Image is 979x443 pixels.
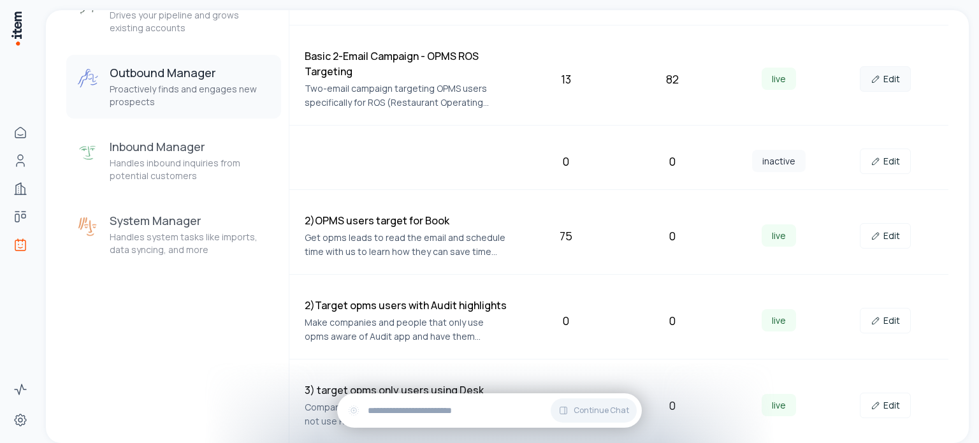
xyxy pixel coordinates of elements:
h4: 3) target opms only users using Desk [305,382,507,398]
div: 0 [624,396,720,414]
img: Item Brain Logo [10,10,23,47]
a: Edit [860,393,911,418]
p: Handles system tasks like imports, data syncing, and more [110,231,271,256]
h4: 2)Target opms users with Audit highlights [305,298,507,313]
p: Get opms leads to read the email and schedule time with us to learn how they can save time and mo... [305,231,507,259]
img: Outbound Manager [76,68,99,91]
p: Handles inbound inquiries from potential customers [110,157,271,182]
a: People [8,148,33,173]
p: Two-email campaign targeting OPMS users specifically for ROS (Restaurant Operating System). Email... [305,82,507,110]
a: Edit [860,223,911,249]
div: 13 [518,70,614,88]
span: live [762,309,796,331]
div: Continue Chat [337,393,642,428]
button: Continue Chat [551,398,637,423]
button: Inbound ManagerInbound ManagerHandles inbound inquiries from potential customers [66,129,281,192]
div: 0 [624,312,720,330]
p: Proactively finds and engages new prospects [110,83,271,108]
a: Deals [8,204,33,229]
span: live [762,68,796,90]
span: live [762,224,796,247]
div: 0 [518,312,614,330]
h4: Basic 2-Email Campaign - OPMS ROS Targeting [305,48,507,79]
a: Activity [8,377,33,402]
h4: 2)OPMS users target for Book [305,213,507,228]
div: 0 [624,152,720,170]
p: Drives your pipeline and grows existing accounts [110,9,271,34]
span: Continue Chat [574,405,629,416]
a: Edit [860,66,911,92]
a: Companies [8,176,33,201]
button: Outbound ManagerOutbound ManagerProactively finds and engages new prospects [66,55,281,119]
img: Inbound Manager [76,142,99,164]
h3: System Manager [110,213,271,228]
a: Edit [860,308,911,333]
a: Edit [860,149,911,174]
div: 0 [518,152,614,170]
a: Settings [8,407,33,433]
button: System ManagerSystem ManagerHandles system tasks like imports, data syncing, and more [66,203,281,266]
h3: Inbound Manager [110,139,271,154]
p: Make companies and people that only use opms aware of Audit app and have them schedule time to se... [305,316,507,344]
h3: Outbound Manager [110,65,271,80]
span: live [762,394,796,416]
div: 82 [624,70,720,88]
p: Companies and people who use opms and do not use ROS should be contacted with Desk highlights [305,400,507,428]
div: 75 [518,227,614,245]
a: Agents [8,232,33,258]
span: inactive [752,150,806,172]
a: Home [8,120,33,145]
img: System Manager [76,215,99,238]
div: 0 [624,227,720,245]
